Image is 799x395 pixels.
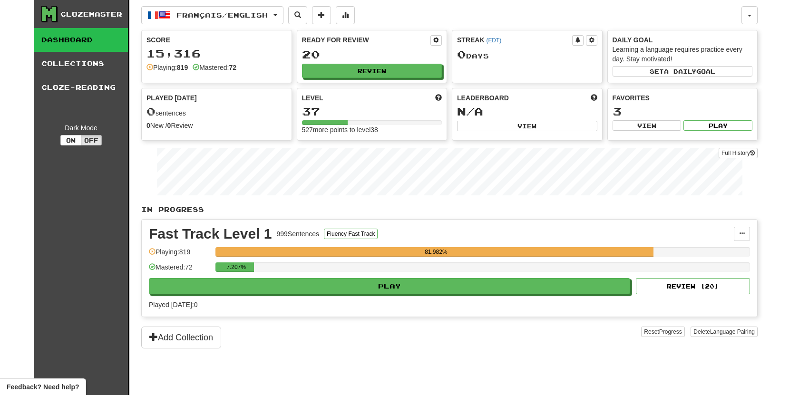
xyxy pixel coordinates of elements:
[60,10,122,19] div: Clozemaster
[613,93,753,103] div: Favorites
[60,135,81,145] button: On
[302,64,442,78] button: Review
[486,37,501,44] a: (EDT)
[457,93,509,103] span: Leaderboard
[193,63,236,72] div: Mastered:
[146,63,188,72] div: Playing:
[288,6,307,24] button: Search sentences
[613,120,682,131] button: View
[457,48,466,61] span: 0
[710,328,755,335] span: Language Pairing
[146,121,287,130] div: New / Review
[7,382,79,392] span: Open feedback widget
[34,52,128,76] a: Collections
[149,227,272,241] div: Fast Track Level 1
[34,76,128,99] a: Cloze-Reading
[41,123,121,133] div: Dark Mode
[81,135,102,145] button: Off
[149,247,211,263] div: Playing: 819
[302,35,431,45] div: Ready for Review
[613,66,753,77] button: Seta dailygoal
[435,93,442,103] span: Score more points to level up
[613,45,753,64] div: Learning a language requires practice every day. Stay motivated!
[691,327,758,337] button: DeleteLanguage Pairing
[457,35,572,45] div: Streak
[218,247,653,257] div: 81.982%
[591,93,597,103] span: This week in points, UTC
[302,106,442,117] div: 37
[229,64,236,71] strong: 72
[146,122,150,129] strong: 0
[613,106,753,117] div: 3
[664,68,696,75] span: a daily
[636,278,750,294] button: Review (20)
[277,229,320,239] div: 999 Sentences
[146,35,287,45] div: Score
[146,105,156,118] span: 0
[336,6,355,24] button: More stats
[659,328,682,335] span: Progress
[149,301,197,308] span: Played [DATE]: 0
[302,93,323,103] span: Level
[146,48,287,59] div: 15,316
[302,125,442,135] div: 527 more points to level 38
[457,105,483,118] span: N/A
[141,205,758,214] p: In Progress
[324,229,378,239] button: Fluency Fast Track
[149,278,630,294] button: Play
[218,262,254,272] div: 7.207%
[457,121,597,131] button: View
[457,48,597,61] div: Day s
[719,148,758,158] a: Full History
[34,28,128,52] a: Dashboard
[141,6,283,24] button: Français/English
[683,120,752,131] button: Play
[641,327,684,337] button: ResetProgress
[302,48,442,60] div: 20
[167,122,171,129] strong: 0
[312,6,331,24] button: Add sentence to collection
[149,262,211,278] div: Mastered: 72
[176,11,268,19] span: Français / English
[146,93,197,103] span: Played [DATE]
[146,106,287,118] div: sentences
[141,327,221,348] button: Add Collection
[177,64,188,71] strong: 819
[613,35,753,45] div: Daily Goal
